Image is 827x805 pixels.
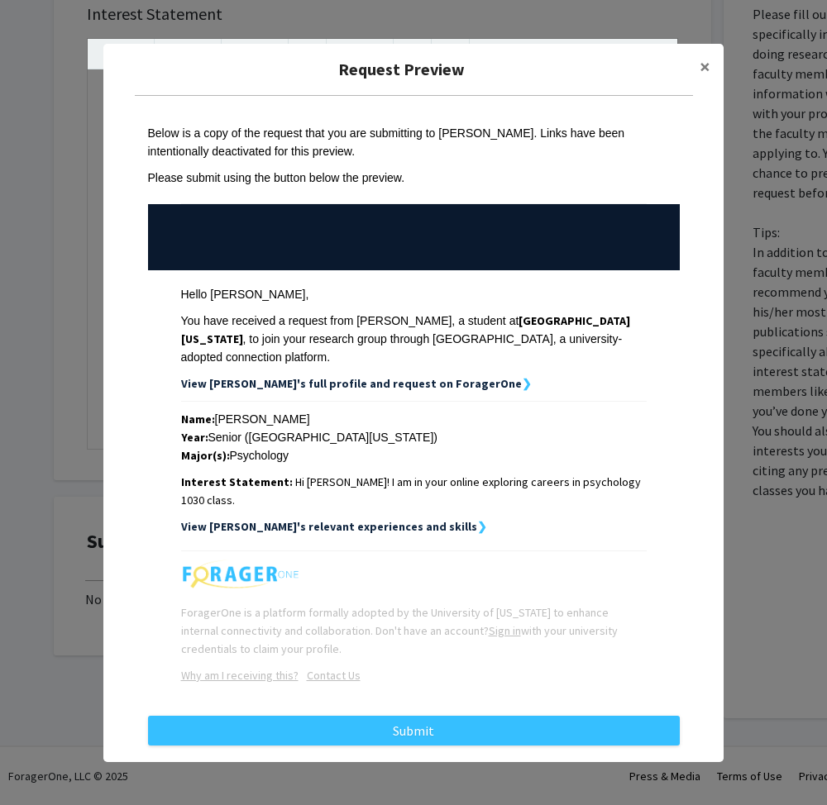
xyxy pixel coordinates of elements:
[148,124,680,160] div: Below is a copy of the request that you are submitting to [PERSON_NAME]. Links have been intentio...
[12,731,70,793] iframe: Chat
[181,519,477,534] strong: View [PERSON_NAME]'s relevant experiences and skills
[181,410,647,428] div: [PERSON_NAME]
[181,474,642,507] span: Hi [PERSON_NAME]! I am in your online exploring careers in psychology 1030 class.
[181,668,299,683] a: Opens in a new tab
[181,474,293,489] strong: Interest Statement:
[181,312,647,366] div: You have received a request from [PERSON_NAME], a student at , to join your research group throug...
[117,57,686,82] h5: Request Preview
[181,446,647,464] div: Psychology
[181,668,299,683] u: Why am I receiving this?
[181,285,647,303] div: Hello [PERSON_NAME],
[181,605,618,656] span: ForagerOne is a platform formally adopted by the University of [US_STATE] to enhance internal con...
[299,668,361,683] a: Opens in a new tab
[181,313,631,346] strong: [GEOGRAPHIC_DATA][US_STATE]
[181,448,230,463] strong: Major(s):
[148,716,680,745] button: Submit
[181,376,522,391] strong: View [PERSON_NAME]'s full profile and request on ForagerOne
[489,623,521,638] a: Sign in
[181,412,215,426] strong: Name:
[181,430,208,445] strong: Year:
[522,376,532,391] strong: ❯
[700,54,710,79] span: ×
[477,519,487,534] strong: ❯
[686,44,724,90] button: Close
[148,169,680,187] div: Please submit using the button below the preview.
[307,668,361,683] u: Contact Us
[181,428,647,446] div: Senior ([GEOGRAPHIC_DATA][US_STATE])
